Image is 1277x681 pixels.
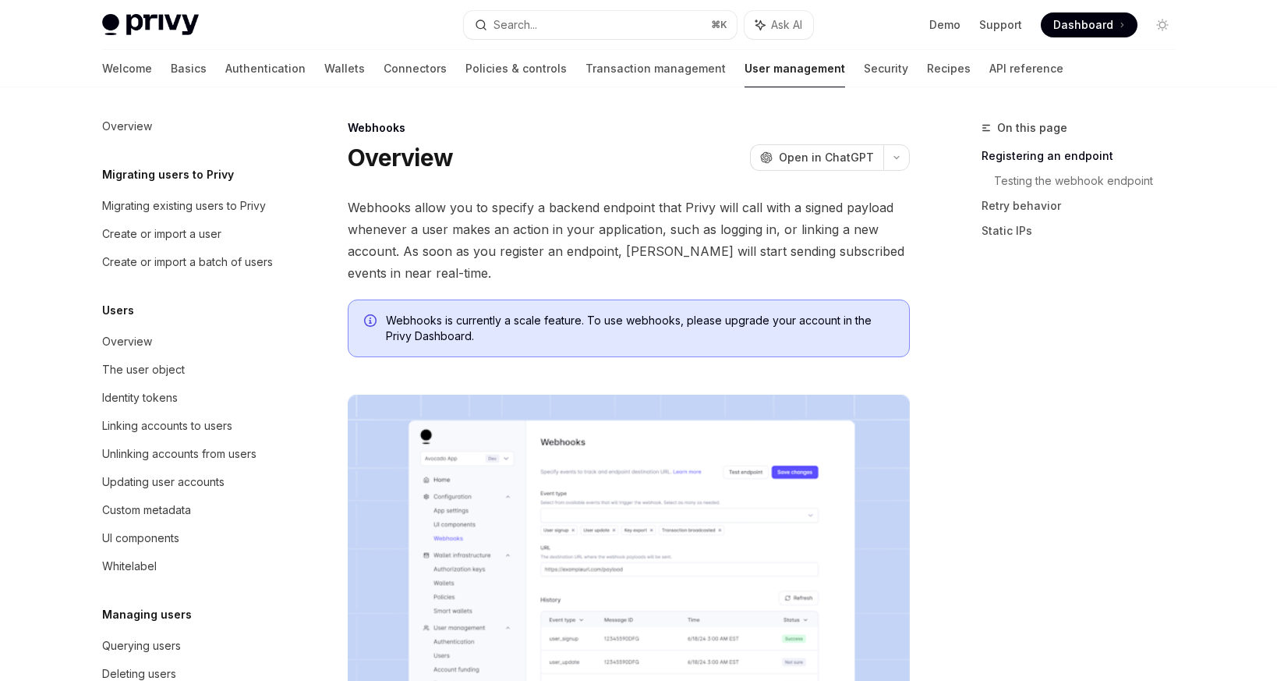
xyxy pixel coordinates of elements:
[102,50,152,87] a: Welcome
[90,632,289,660] a: Querying users
[102,473,225,491] div: Updating user accounts
[102,360,185,379] div: The user object
[90,192,289,220] a: Migrating existing users to Privy
[750,144,883,171] button: Open in ChatGPT
[171,50,207,87] a: Basics
[779,150,874,165] span: Open in ChatGPT
[225,50,306,87] a: Authentication
[997,119,1067,137] span: On this page
[493,16,537,34] div: Search...
[348,144,453,172] h1: Overview
[102,557,157,576] div: Whitelabel
[90,248,289,276] a: Create or import a batch of users
[102,529,179,548] div: UI components
[348,120,910,136] div: Webhooks
[979,17,1022,33] a: Support
[90,524,289,552] a: UI components
[90,412,289,440] a: Linking accounts to users
[585,50,726,87] a: Transaction management
[102,417,232,435] div: Linking accounts to users
[90,384,289,412] a: Identity tokens
[102,388,178,407] div: Identity tokens
[102,14,199,36] img: light logo
[102,225,221,243] div: Create or import a user
[102,332,152,351] div: Overview
[386,313,893,344] span: Webhooks is currently a scale feature. To use webhooks, please upgrade your account in the Privy ...
[711,19,727,31] span: ⌘ K
[90,468,289,496] a: Updating user accounts
[90,328,289,356] a: Overview
[102,605,192,624] h5: Managing users
[364,314,380,330] svg: Info
[90,496,289,524] a: Custom metadata
[464,11,737,39] button: Search...⌘K
[989,50,1063,87] a: API reference
[927,50,971,87] a: Recipes
[994,168,1187,193] a: Testing the webhook endpoint
[1053,17,1113,33] span: Dashboard
[102,165,234,184] h5: Migrating users to Privy
[102,117,152,136] div: Overview
[90,220,289,248] a: Create or import a user
[384,50,447,87] a: Connectors
[864,50,908,87] a: Security
[348,197,910,284] span: Webhooks allow you to specify a backend endpoint that Privy will call with a signed payload whene...
[771,17,802,33] span: Ask AI
[324,50,365,87] a: Wallets
[465,50,567,87] a: Policies & controls
[745,50,845,87] a: User management
[929,17,960,33] a: Demo
[90,552,289,580] a: Whitelabel
[102,197,266,215] div: Migrating existing users to Privy
[102,637,181,655] div: Querying users
[102,253,273,271] div: Create or import a batch of users
[90,356,289,384] a: The user object
[102,501,191,520] div: Custom metadata
[982,144,1187,168] a: Registering an endpoint
[1150,12,1175,37] button: Toggle dark mode
[102,301,134,320] h5: Users
[982,218,1187,243] a: Static IPs
[1041,12,1137,37] a: Dashboard
[982,193,1187,218] a: Retry behavior
[745,11,813,39] button: Ask AI
[102,445,256,463] div: Unlinking accounts from users
[90,112,289,140] a: Overview
[90,440,289,468] a: Unlinking accounts from users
